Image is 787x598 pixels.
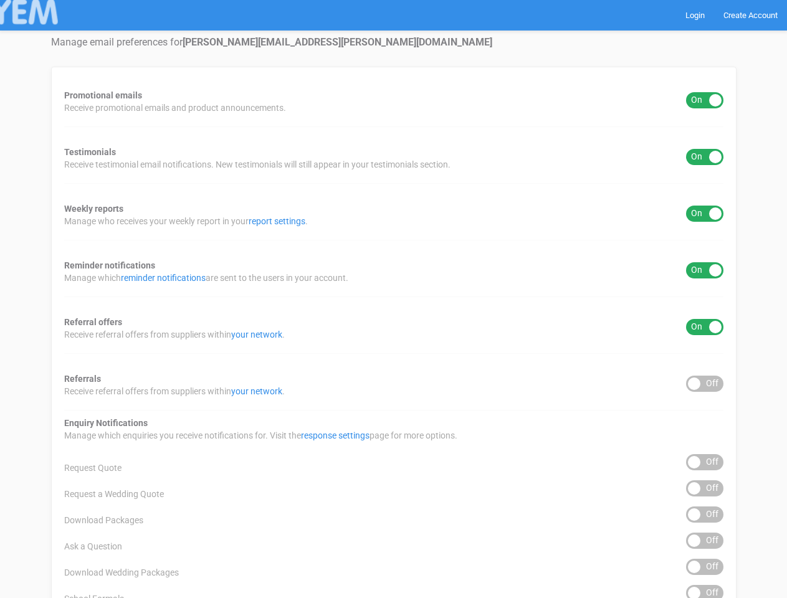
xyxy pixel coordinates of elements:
strong: Referrals [64,374,101,384]
span: Receive promotional emails and product announcements. [64,102,286,114]
span: Manage which enquiries you receive notifications for. Visit the page for more options. [64,429,457,442]
span: Receive referral offers from suppliers within . [64,385,285,397]
strong: Testimonials [64,147,116,157]
span: Receive testimonial email notifications. New testimonials will still appear in your testimonials ... [64,158,451,171]
strong: [PERSON_NAME][EMAIL_ADDRESS][PERSON_NAME][DOMAIN_NAME] [183,36,492,48]
h4: Manage email preferences for [51,37,737,48]
span: Receive referral offers from suppliers within . [64,328,285,341]
strong: Reminder notifications [64,260,155,270]
strong: Promotional emails [64,90,142,100]
a: your network [231,386,282,396]
span: Download Wedding Packages [64,566,179,579]
strong: Enquiry Notifications [64,418,148,428]
span: Request a Wedding Quote [64,488,164,500]
span: Manage who receives your weekly report in your . [64,215,308,227]
a: response settings [301,430,370,440]
span: Request Quote [64,462,122,474]
strong: Weekly reports [64,204,123,214]
span: Download Packages [64,514,143,526]
span: Ask a Question [64,540,122,553]
strong: Referral offers [64,317,122,327]
a: your network [231,330,282,339]
a: report settings [249,216,305,226]
a: reminder notifications [121,273,206,283]
span: Manage which are sent to the users in your account. [64,272,348,284]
